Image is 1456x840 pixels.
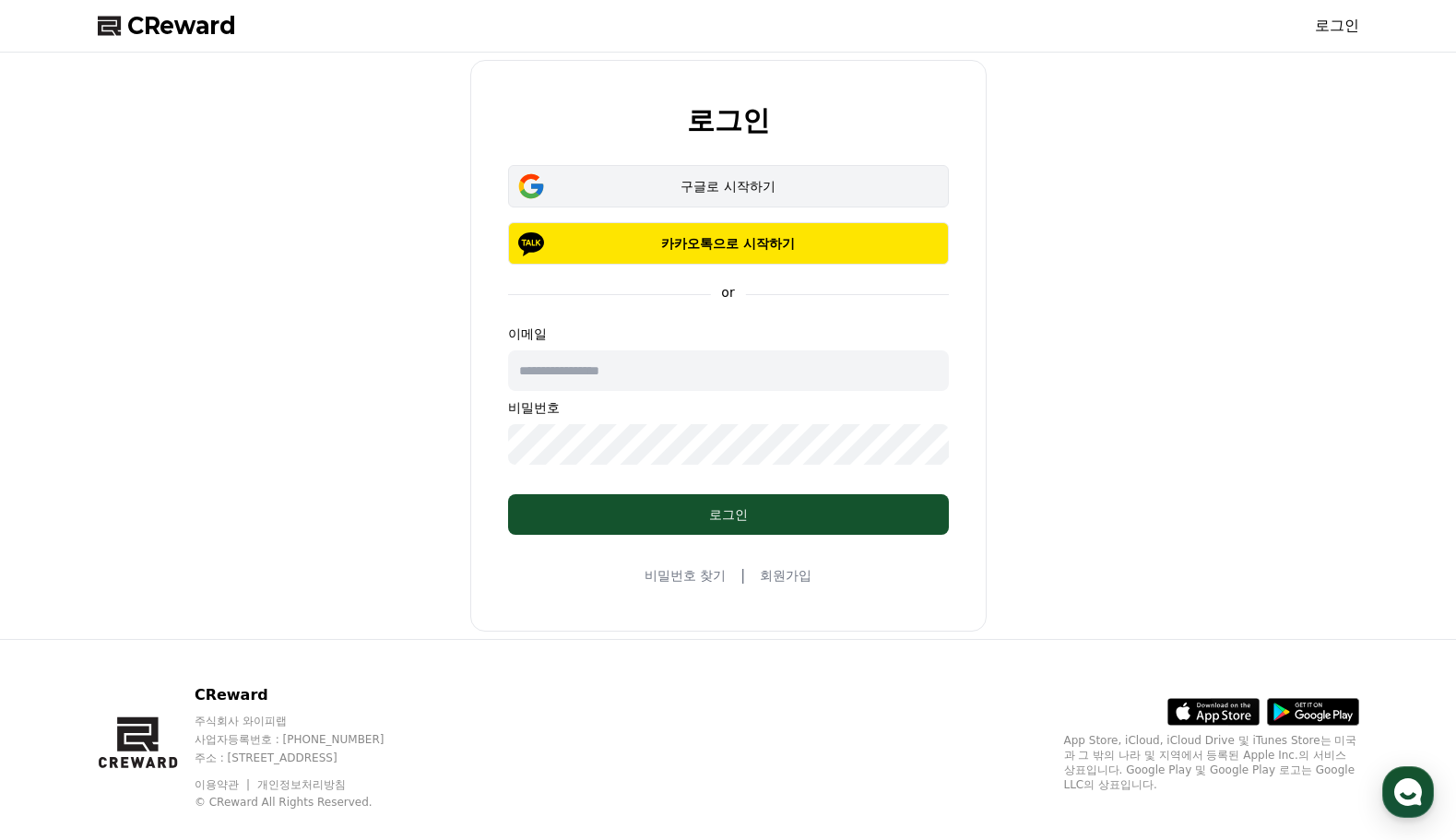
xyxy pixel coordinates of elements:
[740,564,745,586] span: |
[122,585,238,631] a: 대화
[195,795,420,810] p: © CReward All Rights Reserved.
[169,613,191,628] span: 대화
[6,585,122,631] a: 홈
[760,566,811,585] a: 회원가입
[195,751,420,765] p: 주소 : [STREET_ADDRESS]
[195,684,420,706] p: CReward
[127,11,236,41] span: CReward
[285,612,307,627] span: 설정
[535,177,922,195] div: 구글로 시작하기
[508,325,949,343] p: 이메일
[508,494,949,535] button: 로그인
[195,732,420,747] p: 사업자등록번호 : [PHONE_NUMBER]
[508,398,949,417] p: 비밀번호
[710,283,745,302] p: or
[195,778,253,791] a: 이용약관
[645,566,726,585] a: 비밀번호 찾기
[687,105,770,136] h2: 로그인
[1315,15,1359,37] a: 로그인
[1064,733,1359,792] p: App Store, iCloud, iCloud Drive 및 iTunes Store는 미국과 그 밖의 나라 및 지역에서 등록된 Apple Inc.의 서비스 상표입니다. Goo...
[58,612,69,627] span: 홈
[238,585,354,631] a: 설정
[195,714,420,728] p: 주식회사 와이피랩
[545,505,912,524] div: 로그인
[535,234,922,253] p: 카카오톡으로 시작하기
[508,165,949,207] button: 구글로 시작하기
[98,11,236,41] a: CReward
[508,222,949,265] button: 카카오톡으로 시작하기
[257,778,346,791] a: 개인정보처리방침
